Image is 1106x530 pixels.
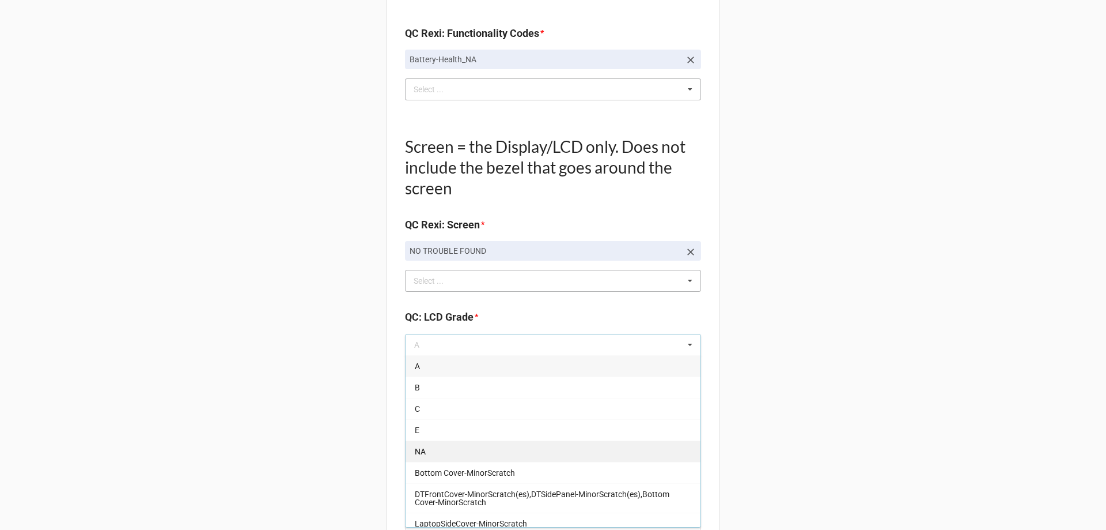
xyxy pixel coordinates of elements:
[415,404,420,414] span: C
[415,383,420,392] span: B
[411,275,460,288] div: Select ...
[405,136,701,198] h1: Screen = the Display/LCD only. Does not include the bezel that goes around the screen
[415,519,527,528] span: LaptopSideCover-MinorScratch
[415,490,669,507] span: DTFrontCover-MinorScratch(es),DTSidePanel-MinorScratch(es),Bottom Cover-MinorScratch
[410,54,680,65] p: Battery-Health_NA
[405,309,474,325] label: QC: LCD Grade
[415,426,419,435] span: E
[405,217,480,233] label: QC Rexi: Screen
[405,25,539,42] label: QC Rexi: Functionality Codes
[415,362,420,371] span: A
[415,447,426,456] span: NA
[411,82,460,96] div: Select ...
[410,245,680,257] p: NO TROUBLE FOUND
[415,468,515,478] span: Bottom Cover-MinorScratch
